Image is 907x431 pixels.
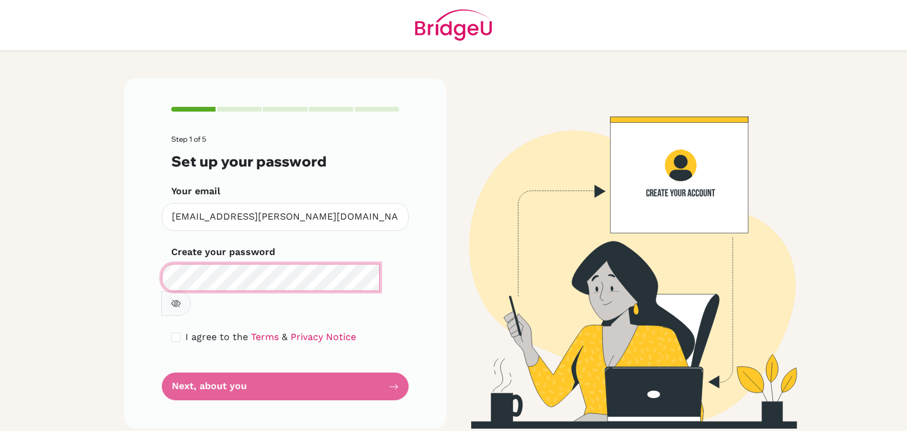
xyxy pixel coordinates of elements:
a: Privacy Notice [291,331,356,342]
a: Terms [251,331,279,342]
label: Create your password [171,245,275,259]
span: & [282,331,288,342]
h3: Set up your password [171,153,399,170]
span: I agree to the [185,331,248,342]
label: Your email [171,184,220,198]
input: Insert your email* [162,203,409,231]
span: Step 1 of 5 [171,135,206,143]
